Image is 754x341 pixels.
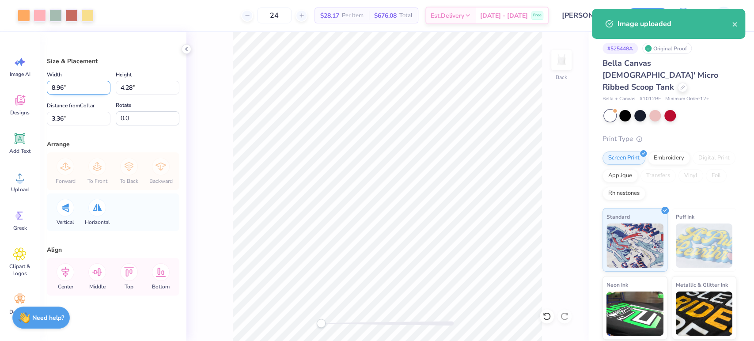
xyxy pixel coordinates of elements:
span: $676.08 [374,11,397,20]
span: Per Item [342,11,364,20]
span: Neon Ink [606,280,628,289]
img: Kendra Jingco [715,7,732,24]
span: Standard [606,212,630,221]
div: Vinyl [678,169,703,182]
div: Foil [706,169,727,182]
span: Decorate [9,308,30,315]
div: Align [47,245,179,254]
span: Upload [11,186,29,193]
div: # 525448A [602,43,638,54]
img: Metallic & Glitter Ink [676,292,733,336]
span: Middle [89,283,106,290]
span: Bottom [152,283,170,290]
label: Height [116,69,132,80]
label: Distance from Collar [47,100,95,111]
span: Total [399,11,413,20]
a: KJ [702,7,736,24]
div: Screen Print [602,152,645,165]
span: Est. Delivery [431,11,464,20]
span: Center [58,283,73,290]
img: Back [553,51,570,69]
img: Standard [606,224,663,268]
span: Add Text [9,148,30,155]
div: Size & Placement [47,57,179,66]
span: Bella + Canvas [602,95,635,103]
div: Back [556,73,567,81]
span: Vertical [57,219,74,226]
img: Neon Ink [606,292,663,336]
div: Print Type [602,134,736,144]
button: close [732,19,738,29]
div: Accessibility label [317,319,326,328]
img: Puff Ink [676,224,733,268]
span: Metallic & Glitter Ink [676,280,728,289]
div: Embroidery [648,152,690,165]
span: Greek [13,224,27,231]
label: Rotate [116,100,131,110]
div: Image uploaded [618,19,732,29]
span: Bella Canvas [DEMOGRAPHIC_DATA]' Micro Ribbed Scoop Tank [602,58,718,92]
span: Horizontal [85,219,110,226]
div: Transfers [640,169,676,182]
input: Untitled Design [555,7,620,24]
div: Applique [602,169,638,182]
span: Clipart & logos [5,263,34,277]
div: Original Proof [642,43,692,54]
label: Width [47,69,62,80]
span: Top [125,283,133,290]
span: $28.17 [320,11,339,20]
input: – – [257,8,292,23]
div: Digital Print [693,152,735,165]
span: Designs [10,109,30,116]
span: Free [533,12,542,19]
div: Arrange [47,140,179,149]
div: Rhinestones [602,187,645,200]
span: Minimum Order: 12 + [665,95,709,103]
span: Puff Ink [676,212,694,221]
span: # 1012BE [640,95,661,103]
span: Image AI [10,71,30,78]
span: [DATE] - [DATE] [480,11,528,20]
strong: Need help? [32,314,64,322]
